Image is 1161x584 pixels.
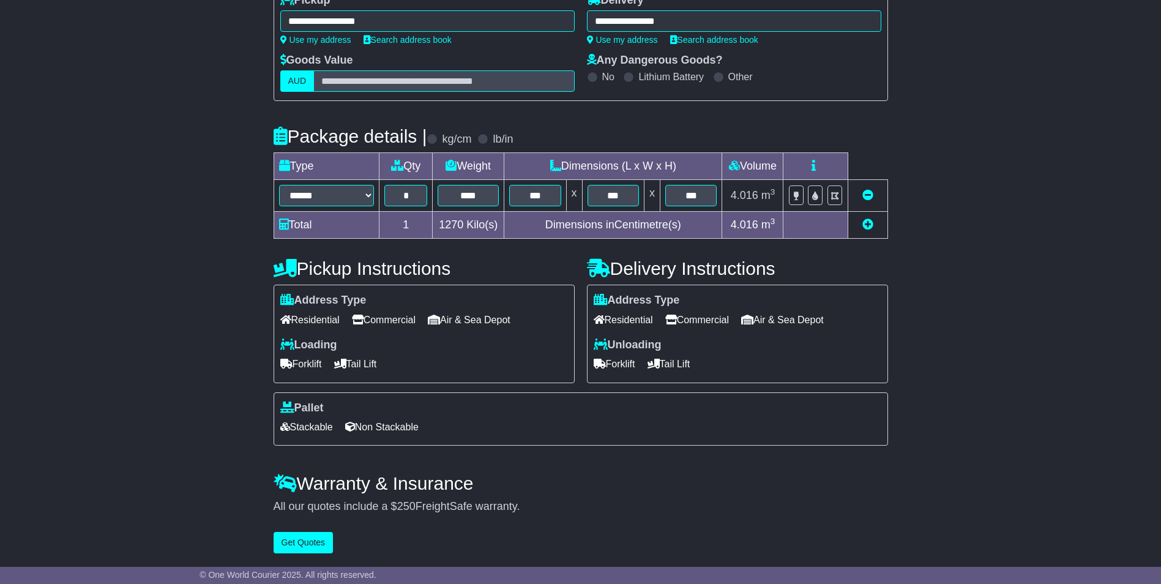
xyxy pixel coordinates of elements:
button: Get Quotes [274,532,334,553]
span: Air & Sea Depot [741,310,824,329]
td: Type [274,153,379,180]
td: Total [274,212,379,239]
td: Weight [433,153,504,180]
span: Tail Lift [334,354,377,373]
label: Loading [280,339,337,352]
span: 4.016 [731,219,758,231]
span: 4.016 [731,189,758,201]
a: Use my address [280,35,351,45]
span: Residential [280,310,340,329]
label: AUD [280,70,315,92]
a: Search address book [670,35,758,45]
label: Lithium Battery [638,71,704,83]
label: Pallet [280,402,324,415]
td: Kilo(s) [433,212,504,239]
div: All our quotes include a $ FreightSafe warranty. [274,500,888,514]
h4: Package details | [274,126,427,146]
label: Any Dangerous Goods? [587,54,723,67]
label: Address Type [280,294,367,307]
h4: Delivery Instructions [587,258,888,279]
span: © One World Courier 2025. All rights reserved. [200,570,376,580]
h4: Warranty & Insurance [274,473,888,493]
td: 1 [379,212,433,239]
span: Commercial [352,310,416,329]
td: Dimensions in Centimetre(s) [504,212,722,239]
label: No [602,71,614,83]
label: Other [728,71,753,83]
span: Forklift [280,354,322,373]
a: Search address book [364,35,452,45]
td: x [644,180,660,212]
h4: Pickup Instructions [274,258,575,279]
td: Volume [722,153,783,180]
span: Forklift [594,354,635,373]
span: 250 [397,500,416,512]
sup: 3 [771,187,775,197]
a: Add new item [862,219,873,231]
label: kg/cm [442,133,471,146]
td: x [566,180,582,212]
sup: 3 [771,217,775,226]
span: Stackable [280,417,333,436]
span: Non Stackable [345,417,419,436]
span: Residential [594,310,653,329]
td: Dimensions (L x W x H) [504,153,722,180]
label: Address Type [594,294,680,307]
span: Tail Lift [648,354,690,373]
span: m [761,189,775,201]
span: Commercial [665,310,729,329]
span: m [761,219,775,231]
a: Use my address [587,35,658,45]
td: Qty [379,153,433,180]
span: Air & Sea Depot [428,310,510,329]
label: Unloading [594,339,662,352]
span: 1270 [439,219,463,231]
label: lb/in [493,133,513,146]
label: Goods Value [280,54,353,67]
a: Remove this item [862,189,873,201]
